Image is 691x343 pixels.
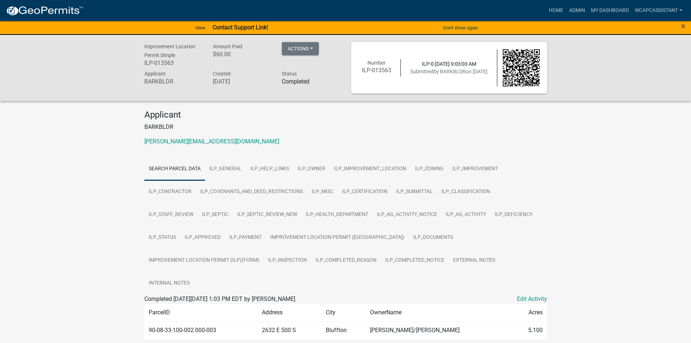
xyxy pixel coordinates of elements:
[225,226,266,249] a: ILP_PAYMENT
[381,249,449,272] a: ILP_COMPLETED_NOTICE
[512,304,547,322] td: Acres
[258,304,321,322] td: Address
[490,203,537,226] a: ILP_DEFICIENCY
[338,180,392,204] a: ILP_CERTIFICATION
[282,42,319,55] button: Actions
[144,60,202,66] h6: ILP-013563
[449,249,499,272] a: External Notes
[301,203,373,226] a: ILP_HEALTH_DEPARTMENT
[503,49,540,86] img: QR code
[144,304,258,322] td: ParcelID
[566,4,588,17] a: Admin
[213,71,231,77] span: Created
[440,22,481,34] button: Don't show again
[282,71,297,77] span: Status
[144,249,264,272] a: Improvement Location Permit (ILP)(Form)
[198,203,233,226] a: ILP_SEPTIC
[409,226,457,249] a: ILP_DOCUMENTS
[144,180,196,204] a: ILP_CONTRACTOR
[282,78,309,85] strong: Completed
[180,226,225,249] a: ILP_APPROVED
[213,78,271,85] h6: [DATE]
[144,78,202,85] h6: BARKBLDR
[258,322,321,339] td: 2632 E 500 S
[144,272,194,295] a: Internal Notes
[411,158,448,181] a: ILP_ZONING
[330,158,411,181] a: ILP_IMPROVEMENT_LOCATION
[311,249,381,272] a: ILP_COMPLETED_REASON
[144,322,258,339] td: 90-08-33-100-002.000-003
[366,322,512,339] td: [PERSON_NAME]/[PERSON_NAME]
[293,158,330,181] a: ILP_OWNER
[144,158,205,181] a: Search Parcel Data
[192,22,208,34] a: View
[321,322,366,339] td: Bluffton
[213,44,242,49] span: Amount Paid
[144,226,180,249] a: ILP_STATUS
[373,203,441,226] a: ILP_AG_ACTIVITY_NOTICE
[321,304,366,322] td: City
[681,22,686,30] button: Close
[266,226,409,249] a: Improvement Location Permit ([GEOGRAPHIC_DATA])
[144,203,198,226] a: ILP_STAFF_REVIEW
[213,51,271,58] h6: $60.00
[422,61,476,67] span: ILP-0 [DATE] 9:03:03 AM
[433,69,466,74] span: by BARKBLDR
[392,180,437,204] a: ILP_SUBMITTAL
[358,67,395,74] h6: ILP-013563
[144,71,166,77] span: Applicant
[512,322,547,339] td: 5.100
[366,304,512,322] td: OwnerName
[144,138,279,145] a: [PERSON_NAME][EMAIL_ADDRESS][DOMAIN_NAME]
[448,158,502,181] a: ILP_IMPROVEMENT
[632,4,685,17] a: wcapcassistant
[588,4,632,17] a: My Dashboard
[213,24,268,31] strong: Contact Support Link!
[307,180,338,204] a: ILP_MISC
[367,60,386,66] span: Number
[233,203,301,226] a: ILP_SEPTIC_REVIEW_NEW
[144,44,196,58] span: Improvement Location Permit Simple
[144,295,295,302] span: Completed [DATE][DATE] 1:03 PM EDT by [PERSON_NAME]
[437,180,494,204] a: ILP_CLASSIFICATION
[517,295,547,303] a: Edit Activity
[144,123,547,131] p: BARKBLDR
[546,4,566,17] a: Home
[441,203,490,226] a: ILP_AG_ACTIVITY
[264,249,311,272] a: ILP_INSPECTION
[246,158,293,181] a: ILP_HELP_LINKS
[196,180,307,204] a: ILP_COVENANTS_AND_DEED_RESTRICTIONS
[410,69,488,74] span: Submitted on [DATE]
[681,21,686,31] span: ×
[205,158,246,181] a: ILP_GENERAL
[144,110,547,120] h4: Applicant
